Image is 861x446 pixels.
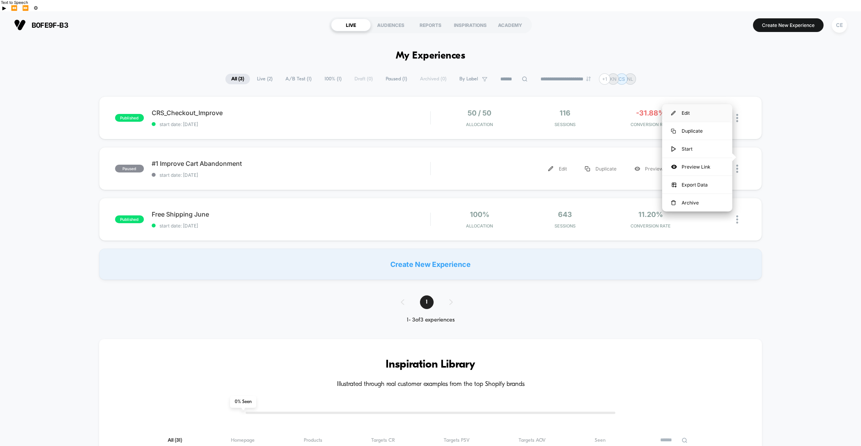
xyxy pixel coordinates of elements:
[175,438,182,443] span: ( 31 )
[280,74,317,84] span: A/B Test ( 1 )
[468,109,491,117] span: 50 / 50
[459,76,478,82] span: By Label
[122,359,739,371] h3: Inspiration Library
[576,160,625,178] div: Duplicate
[736,165,738,173] img: close
[371,437,395,443] span: Targets CR
[671,200,676,206] img: menu
[99,249,762,280] div: Create New Experience
[115,215,144,223] span: published
[450,19,490,31] div: INSPIRATIONS
[610,76,617,82] p: KN
[539,160,576,178] div: Edit
[662,140,732,158] div: Start
[331,19,371,31] div: LIVE
[519,437,546,443] span: Targets AOV
[122,381,739,388] h4: Illustrated through real customer examples from the top Shopify brands
[393,317,468,323] div: 1 - 3 of 3 experiences
[115,114,144,122] span: published
[470,210,489,219] span: 100%
[371,19,411,31] div: AUDIENCES
[610,122,692,127] span: CONVERSION RATE
[9,5,20,11] button: Previous
[524,122,606,127] span: Sessions
[671,146,676,152] img: menu
[152,160,430,167] span: #1 Improve Cart Abandonment
[662,104,732,122] div: Edit
[31,5,41,11] button: Settings
[832,18,847,33] div: CE
[671,111,676,115] img: menu
[662,158,732,176] div: Preview Link
[558,210,572,219] span: 643
[638,210,663,219] span: 11.20%
[662,194,732,211] div: Archive
[319,74,347,84] span: 100% ( 1 )
[490,19,530,31] div: ACADEMY
[420,295,434,309] span: 1
[411,19,450,31] div: REPORTS
[618,76,625,82] p: CS
[548,166,553,171] img: menu
[230,396,256,408] span: 0 % Seen
[14,19,26,31] img: Visually logo
[115,165,144,172] span: paused
[396,50,466,62] h1: My Experiences
[586,76,591,81] img: end
[671,129,676,133] img: menu
[662,176,732,194] div: Export Data
[152,210,430,218] span: Free Shipping June
[753,18,824,32] button: Create New Experience
[736,215,738,224] img: close
[627,76,633,82] p: NL
[736,114,738,122] img: close
[152,172,430,178] span: start date: [DATE]
[560,109,570,117] span: 116
[444,437,469,443] span: Targets PSV
[32,21,68,29] span: b0fe9f-b3
[152,223,430,229] span: start date: [DATE]
[12,19,71,31] button: b0fe9f-b3
[168,437,182,443] span: All
[466,223,493,229] span: Allocation
[231,437,255,443] span: Homepage
[595,437,606,443] span: Seen
[524,223,606,229] span: Sessions
[625,160,672,178] div: Preview
[380,74,413,84] span: Paused ( 1 )
[152,109,430,117] span: CRS_Checkout_Improve
[599,73,610,85] div: + 1
[304,437,322,443] span: Products
[829,17,849,33] button: CE
[662,122,732,140] div: Duplicate
[466,122,493,127] span: Allocation
[585,166,590,171] img: menu
[225,74,250,84] span: All ( 3 )
[152,121,430,127] span: start date: [DATE]
[610,223,692,229] span: CONVERSION RATE
[251,74,278,84] span: Live ( 2 )
[636,109,665,117] span: -31.88%
[20,5,31,11] button: Forward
